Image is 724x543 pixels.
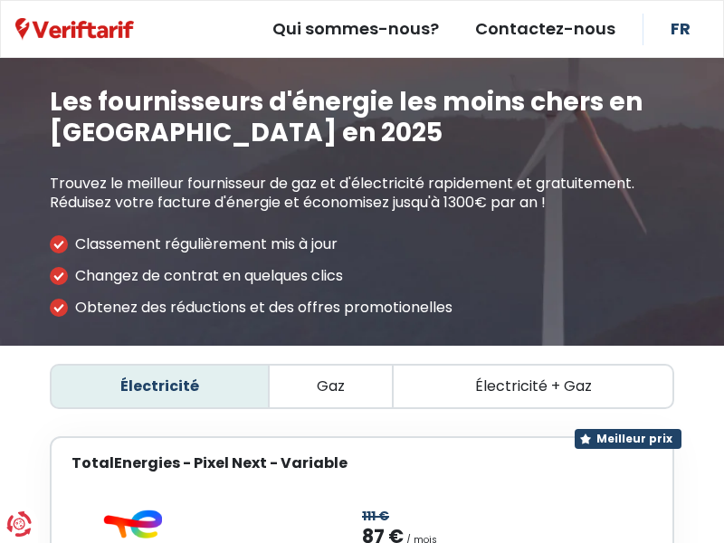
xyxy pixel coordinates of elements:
[50,175,674,213] p: Trouvez le meilleur fournisseur de gaz et d'électricité rapidement et gratuitement. Réduisez votr...
[362,505,389,528] div: 111 €
[15,18,134,41] img: Veriftarif logo
[475,377,592,395] span: Électricité + Gaz
[71,454,348,472] div: TotalEnergies - Pixel Next - Variable
[50,299,674,317] li: Obtenez des réductions et des offres promotionelles
[575,429,681,449] div: Meilleur prix
[317,377,345,395] span: Gaz
[50,87,674,148] h1: Les fournisseurs d'énergie les moins chers en [GEOGRAPHIC_DATA] en 2025
[50,235,674,253] li: Classement régulièrement mis à jour
[50,267,674,285] li: Changez de contrat en quelques clics
[15,17,134,41] a: Veriftarif
[120,377,199,395] span: Électricité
